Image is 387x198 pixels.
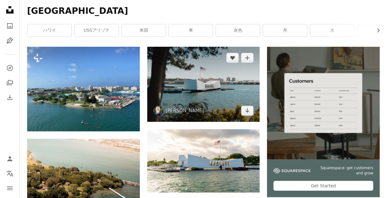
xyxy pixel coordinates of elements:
[310,24,354,37] a: 水
[4,167,16,180] button: 言語
[4,182,16,194] button: メニュー
[273,168,310,173] img: file-1747939142011-51e5cc87e3c9
[241,106,253,116] a: ダウンロード
[4,4,16,17] a: ホーム — Unsplash
[122,24,166,37] a: 米国
[147,81,260,87] a: 水面の上に鎮座する大きな白い建物
[147,129,260,192] img: 水面の上に座っている大きな白い建物
[169,24,213,37] a: 車
[27,47,140,131] img: プエルトリコ - セントファンの旧市街、海からの眺め
[267,47,380,197] a: Squarespace: get customers and growGet Started
[273,181,373,191] div: Get Started
[226,53,239,63] button: いいね！
[147,158,260,164] a: 水面の上に座っている大きな白い建物
[147,47,260,122] img: 水面の上に鎮座する大きな白い建物
[216,24,260,37] a: 灰色
[166,108,204,114] a: [PERSON_NAME]
[4,152,16,165] a: ログイン / 登録する
[4,62,16,74] a: 探す
[373,24,380,37] button: リストを右にスクロールする
[153,106,163,116] img: Tim Mossholderのプロフィールを見る
[263,24,307,37] a: 舟
[318,165,373,176] span: Squarespace: get customers and grow
[241,53,253,63] button: コレクションに追加する
[4,34,16,47] a: イラスト
[27,86,140,92] a: プエルトリコ - セントファンの旧市街、海からの眺め
[267,47,380,159] img: file-1747939376688-baf9a4a454ffimage
[75,24,119,37] a: USSアリゾナ
[27,6,380,17] h1: [GEOGRAPHIC_DATA]
[4,91,16,104] a: ダウンロード履歴
[4,20,16,32] a: 写真
[4,77,16,89] a: コレクション
[27,24,71,37] a: ハワイ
